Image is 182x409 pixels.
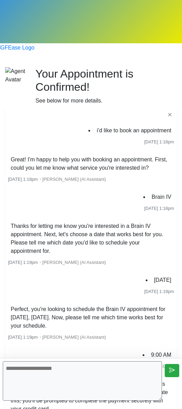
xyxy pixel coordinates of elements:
span: [PERSON_NAME] (AI Assistant) [42,177,106,182]
li: 9:00 AM [148,349,174,361]
span: [DATE] 1:19pm [8,260,38,265]
img: Agent Avatar [5,67,25,84]
span: [DATE] 1:18pm [144,206,174,211]
span: [DATE] 1:18pm [144,139,174,144]
div: See below for more details. [36,97,177,105]
button: ✕ [165,110,174,119]
li: Brain IV [149,192,174,203]
span: [PERSON_NAME] (AI Assistant) [42,260,106,265]
h2: Your Appointment is Confirmed! [36,67,177,94]
small: ・ [8,335,106,340]
small: ・ [8,177,106,182]
span: [DATE] 1:18pm [8,177,38,182]
li: i'd like to book an appointment [94,125,174,136]
li: [DATE] [151,275,174,286]
span: [DATE] 1:19pm [8,335,38,340]
li: Perfect, you're looking to schedule the Brain IV appointment for [DATE], [DATE]. Now, please tell... [8,304,174,331]
span: [DATE] 1:19pm [144,289,174,294]
span: [PERSON_NAME] (AI Assistant) [42,335,106,340]
li: Great! I'm happy to help you with booking an appointment. First, could you let me know what servi... [8,154,174,174]
small: ・ [8,260,106,265]
li: Thanks for letting me know you're interested in a Brain IV appointment. Next, let's choose a date... [8,221,174,257]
